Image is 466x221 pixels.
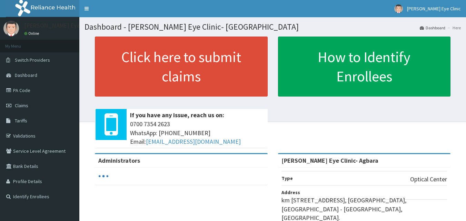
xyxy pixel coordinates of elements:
[85,22,461,31] h1: Dashboard - [PERSON_NAME] Eye Clinic- [GEOGRAPHIC_DATA]
[15,72,37,78] span: Dashboard
[24,31,41,36] a: Online
[446,25,461,31] li: Here
[130,111,224,119] b: If you have any issue, reach us on:
[410,175,447,184] p: Optical Center
[15,102,28,109] span: Claims
[281,189,300,195] b: Address
[281,175,293,181] b: Type
[95,37,268,97] a: Click here to submit claims
[407,6,461,12] span: [PERSON_NAME] Eye Clinic
[394,4,403,13] img: User Image
[130,120,264,146] span: 0700 7354 2623 WhatsApp: [PHONE_NUMBER] Email:
[24,22,80,29] p: [PERSON_NAME] Eye
[146,138,241,145] a: [EMAIL_ADDRESS][DOMAIN_NAME]
[15,118,27,124] span: Tariffs
[98,157,140,164] b: Administrators
[15,57,50,63] span: Switch Providers
[420,25,445,31] a: Dashboard
[281,157,378,164] strong: [PERSON_NAME] Eye Clinic- Agbara
[98,171,109,181] svg: audio-loading
[3,21,19,36] img: User Image
[278,37,451,97] a: How to Identify Enrollees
